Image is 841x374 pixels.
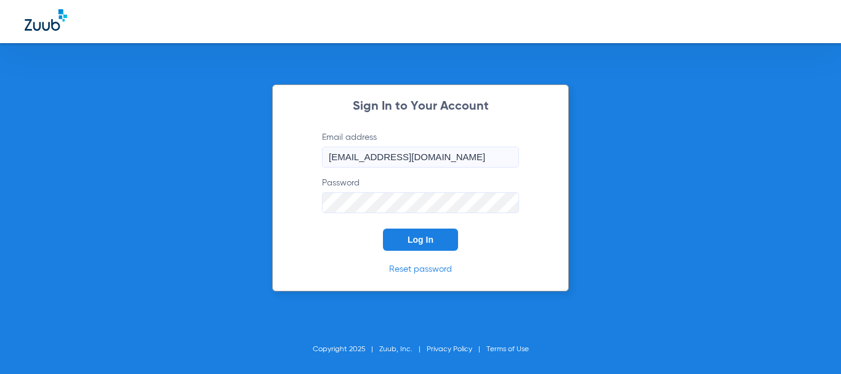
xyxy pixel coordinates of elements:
[25,9,67,31] img: Zuub Logo
[486,346,529,353] a: Terms of Use
[304,100,537,113] h2: Sign In to Your Account
[379,343,427,356] li: Zuub, Inc.
[322,192,519,213] input: Password
[389,265,452,274] a: Reset password
[313,343,379,356] li: Copyright 2025
[383,229,458,251] button: Log In
[779,315,841,374] iframe: Chat Widget
[322,147,519,168] input: Email address
[427,346,472,353] a: Privacy Policy
[408,235,433,245] span: Log In
[322,131,519,168] label: Email address
[322,177,519,213] label: Password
